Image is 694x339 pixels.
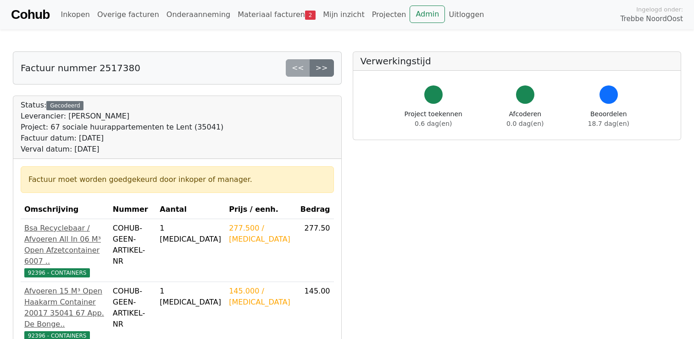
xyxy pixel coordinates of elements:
a: Bsa Recyclebaar / Afvoeren All In 06 M³ Open Afzetcontainer 6007 ..92396 - CONTAINERS [24,223,105,278]
span: 0.6 dag(en) [415,120,452,127]
a: Admin [410,6,445,23]
a: Projecten [368,6,410,24]
a: Uitloggen [445,6,488,24]
h5: Factuur nummer 2517380 [21,62,140,73]
div: Afcoderen [506,109,544,129]
a: Cohub [11,4,50,26]
div: 145.000 / [MEDICAL_DATA] [229,286,293,308]
div: Project: 67 sociale huurappartementen te Lent (35041) [21,122,223,133]
th: Bedrag [297,200,334,219]
div: Leverancier: [PERSON_NAME] [21,111,223,122]
div: 277.500 / [MEDICAL_DATA] [229,223,293,245]
div: Factuur datum: [DATE] [21,133,223,144]
th: Prijs / eenh. [225,200,297,219]
th: Omschrijving [21,200,109,219]
span: 18.7 dag(en) [588,120,629,127]
a: Materiaal facturen2 [234,6,319,24]
div: Beoordelen [588,109,629,129]
span: Trebbe NoordOost [621,14,683,24]
h5: Verwerkingstijd [361,56,674,67]
span: Ingelogd onder: [636,5,683,14]
div: Status: [21,100,223,155]
th: Nummer [109,200,156,219]
div: 1 [MEDICAL_DATA] [160,223,222,245]
span: 92396 - CONTAINERS [24,268,90,277]
span: 0.0 dag(en) [506,120,544,127]
th: Aantal [156,200,225,219]
div: 1 [MEDICAL_DATA] [160,286,222,308]
td: 277.50 [297,219,334,282]
div: Gecodeerd [46,101,83,110]
div: Factuur moet worden goedgekeurd door inkoper of manager. [28,174,326,185]
div: Afvoeren 15 M³ Open Haakarm Container 20017 35041 67 App. De Bonge.. [24,286,105,330]
a: Overige facturen [94,6,163,24]
div: Verval datum: [DATE] [21,144,223,155]
a: >> [310,59,334,77]
td: COHUB-GEEN-ARTIKEL-NR [109,219,156,282]
div: Project toekennen [405,109,462,129]
a: Onderaanneming [163,6,234,24]
span: 2 [305,11,316,20]
a: Inkopen [57,6,93,24]
a: Mijn inzicht [319,6,368,24]
div: Bsa Recyclebaar / Afvoeren All In 06 M³ Open Afzetcontainer 6007 .. [24,223,105,267]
